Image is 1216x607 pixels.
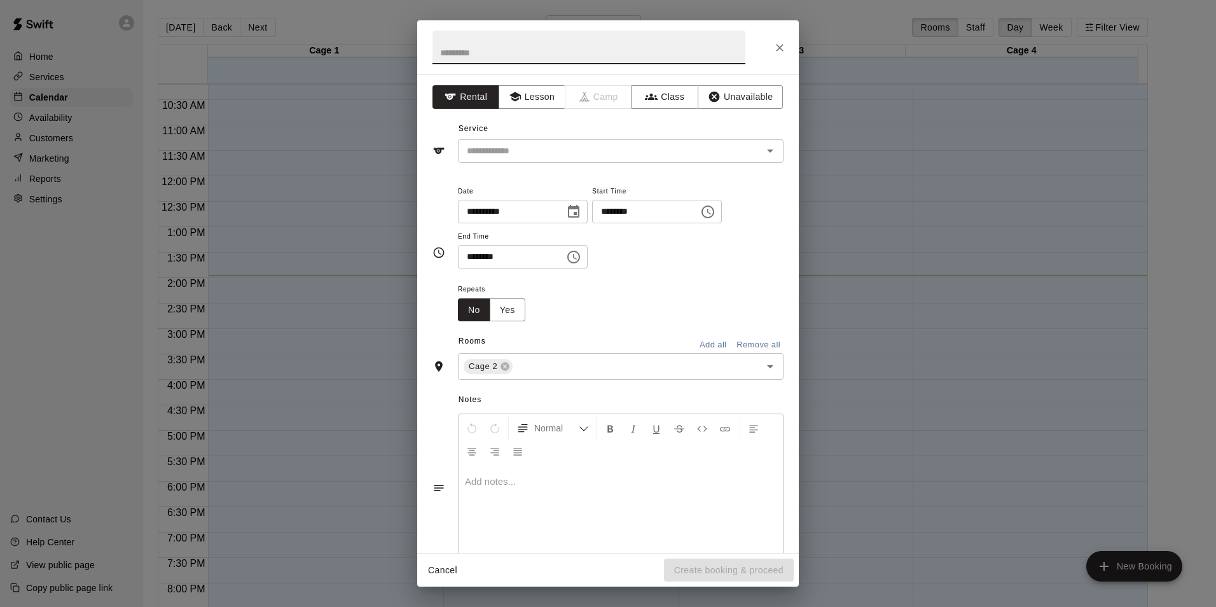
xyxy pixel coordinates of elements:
span: Camps can only be created in the Services page [565,85,632,109]
div: Cage 2 [464,359,513,374]
button: Rental [432,85,499,109]
button: Justify Align [507,440,529,463]
button: Yes [490,298,525,322]
button: Choose date, selected date is Aug 19, 2025 [561,199,586,225]
button: Insert Link [714,417,736,440]
button: Cancel [422,559,463,582]
span: Rooms [459,337,486,345]
button: Open [761,142,779,160]
button: No [458,298,490,322]
span: Notes [459,390,784,410]
button: Format Strikethrough [668,417,690,440]
button: Formatting Options [511,417,594,440]
span: End Time [458,228,588,246]
button: Insert Code [691,417,713,440]
button: Remove all [733,335,784,355]
button: Left Align [743,417,764,440]
span: Date [458,183,588,200]
span: Start Time [592,183,722,200]
button: Format Underline [646,417,667,440]
button: Redo [484,417,506,440]
div: outlined button group [458,298,525,322]
svg: Rooms [432,360,445,373]
button: Unavailable [698,85,783,109]
span: Repeats [458,281,535,298]
button: Right Align [484,440,506,463]
button: Choose time, selected time is 3:30 PM [561,244,586,270]
button: Format Italics [623,417,644,440]
button: Open [761,358,779,375]
button: Lesson [499,85,565,109]
button: Center Align [461,440,483,463]
button: Undo [461,417,483,440]
button: Choose time, selected time is 3:00 PM [695,199,721,225]
svg: Timing [432,246,445,259]
span: Service [459,124,488,133]
button: Class [632,85,698,109]
span: Normal [534,422,579,435]
svg: Service [432,144,445,157]
span: Cage 2 [464,360,502,373]
button: Format Bold [600,417,621,440]
button: Add all [693,335,733,355]
svg: Notes [432,482,445,494]
button: Close [768,36,791,59]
